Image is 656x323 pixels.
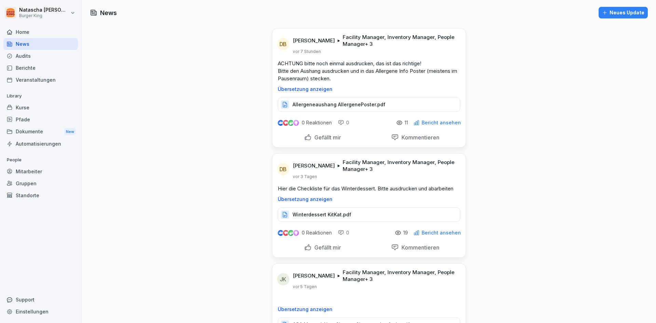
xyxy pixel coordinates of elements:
[338,119,349,126] div: 0
[302,230,332,235] p: 0 Reaktionen
[293,230,299,236] img: inspiring
[343,34,457,48] p: Facility Manager, Inventory Manager, People Manager + 3
[293,162,335,169] p: [PERSON_NAME]
[3,189,78,201] a: Standorte
[64,128,76,136] div: New
[3,102,78,113] a: Kurse
[293,284,317,290] p: vor 5 Tagen
[602,9,644,16] div: Neues Update
[422,230,461,235] p: Bericht ansehen
[3,177,78,189] a: Gruppen
[338,229,349,236] div: 0
[293,174,317,179] p: vor 3 Tagen
[399,244,439,251] p: Kommentieren
[3,154,78,165] p: People
[3,125,78,138] div: Dokumente
[277,273,289,285] div: JK
[599,7,648,18] button: Neues Update
[19,7,69,13] p: Natascha [PERSON_NAME]
[3,38,78,50] a: News
[405,120,408,125] p: 11
[278,197,460,202] p: Übersetzung anzeigen
[288,230,294,236] img: celebrate
[3,50,78,62] a: Audits
[283,230,288,235] img: love
[288,120,294,126] img: celebrate
[403,230,408,235] p: 19
[293,37,335,44] p: [PERSON_NAME]
[3,294,78,306] div: Support
[278,230,283,235] img: like
[277,163,289,175] div: DB
[312,244,341,251] p: Gefällt mir
[19,13,69,18] p: Burger King
[278,60,460,82] p: ACHTUNG bitte noch einmal ausdrucken, das ist das richtige! Bitte den Aushang ausdrucken und in d...
[343,269,457,283] p: Facility Manager, Inventory Manager, People Manager + 3
[3,74,78,86] a: Veranstaltungen
[278,213,460,220] a: Winterdessert KitKat.pdf
[343,159,457,173] p: Facility Manager, Inventory Manager, People Manager + 3
[302,120,332,125] p: 0 Reaktionen
[3,62,78,74] a: Berichte
[283,120,288,125] img: love
[278,120,283,125] img: like
[278,103,460,110] a: Allergeneaushang AllergenePoster.pdf
[278,185,460,192] p: Hier die Checkliste für das Winterdessert. Bitte ausdrucken und abarbeiten
[100,8,117,17] h1: News
[3,165,78,177] a: Mitarbeiter
[277,38,289,50] div: DB
[293,272,335,279] p: [PERSON_NAME]
[293,120,299,126] img: inspiring
[399,134,439,141] p: Kommentieren
[3,91,78,102] p: Library
[293,49,321,54] p: vor 7 Stunden
[3,113,78,125] a: Pfade
[278,86,460,92] p: Übersetzung anzeigen
[3,138,78,150] a: Automatisierungen
[312,134,341,141] p: Gefällt mir
[3,26,78,38] a: Home
[3,125,78,138] a: DokumenteNew
[278,307,460,312] p: Übersetzung anzeigen
[292,101,385,108] p: Allergeneaushang AllergenePoster.pdf
[292,211,351,218] p: Winterdessert KitKat.pdf
[3,306,78,318] a: Einstellungen
[422,120,461,125] p: Bericht ansehen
